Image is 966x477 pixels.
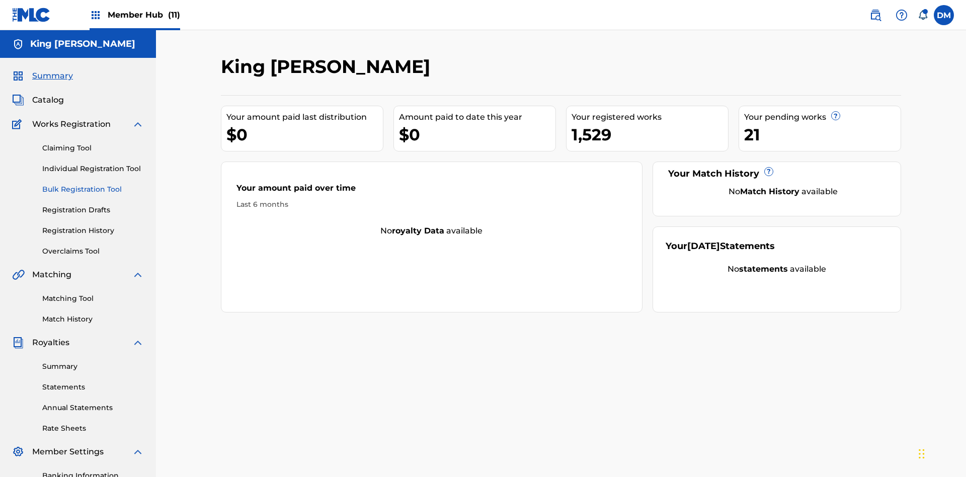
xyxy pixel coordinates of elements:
[666,167,889,181] div: Your Match History
[765,168,773,176] span: ?
[42,246,144,257] a: Overclaims Tool
[32,94,64,106] span: Catalog
[32,446,104,458] span: Member Settings
[666,263,889,275] div: No available
[678,186,889,198] div: No available
[572,123,728,146] div: 1,529
[744,123,901,146] div: 21
[42,361,144,372] a: Summary
[12,337,24,349] img: Royalties
[918,10,928,20] div: Notifications
[12,70,24,82] img: Summary
[42,143,144,153] a: Claiming Tool
[90,9,102,21] img: Top Rightsholders
[687,241,720,252] span: [DATE]
[226,111,383,123] div: Your amount paid last distribution
[572,111,728,123] div: Your registered works
[12,8,51,22] img: MLC Logo
[832,112,840,120] span: ?
[132,269,144,281] img: expand
[740,187,799,196] strong: Match History
[12,38,24,50] img: Accounts
[896,9,908,21] img: help
[132,118,144,130] img: expand
[865,5,886,25] a: Public Search
[32,269,71,281] span: Matching
[666,240,775,253] div: Your Statements
[226,123,383,146] div: $0
[12,70,73,82] a: SummarySummary
[42,293,144,304] a: Matching Tool
[934,5,954,25] div: User Menu
[42,403,144,413] a: Annual Statements
[42,225,144,236] a: Registration History
[12,118,25,130] img: Works Registration
[42,423,144,434] a: Rate Sheets
[12,94,24,106] img: Catalog
[42,382,144,392] a: Statements
[32,70,73,82] span: Summary
[744,111,901,123] div: Your pending works
[42,184,144,195] a: Bulk Registration Tool
[12,446,24,458] img: Member Settings
[32,337,69,349] span: Royalties
[32,118,111,130] span: Works Registration
[221,225,642,237] div: No available
[132,446,144,458] img: expand
[919,439,925,469] div: Drag
[236,199,627,210] div: Last 6 months
[392,226,444,235] strong: royalty data
[12,94,64,106] a: CatalogCatalog
[132,337,144,349] img: expand
[221,55,435,78] h2: King [PERSON_NAME]
[12,269,25,281] img: Matching
[42,164,144,174] a: Individual Registration Tool
[108,9,180,21] span: Member Hub
[892,5,912,25] div: Help
[916,429,966,477] iframe: Chat Widget
[42,205,144,215] a: Registration Drafts
[168,10,180,20] span: (11)
[869,9,881,21] img: search
[236,182,627,199] div: Your amount paid over time
[739,264,788,274] strong: statements
[42,314,144,325] a: Match History
[30,38,135,50] h5: King McTesterson
[399,111,555,123] div: Amount paid to date this year
[399,123,555,146] div: $0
